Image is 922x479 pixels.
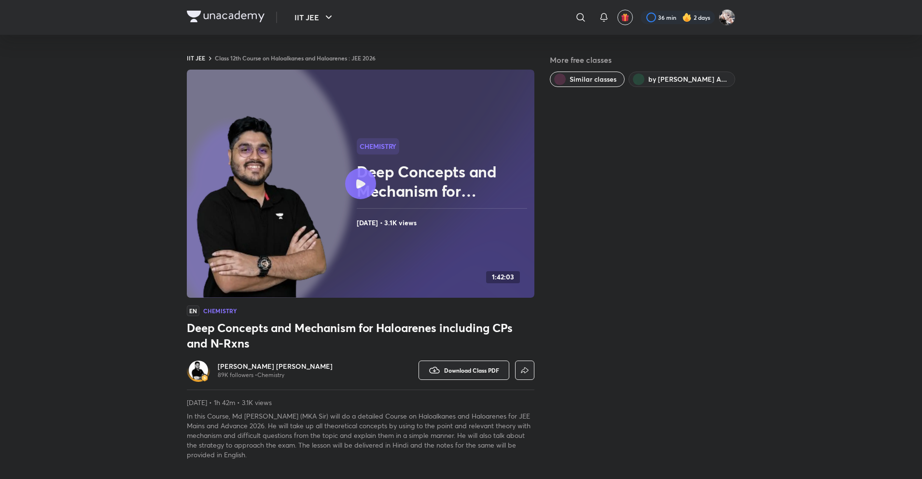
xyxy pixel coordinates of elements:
a: Avatarbadge [187,359,210,382]
p: In this Course, Md [PERSON_NAME] (MKA Sir) will do a detailed Course on Haloalkanes and Haloarene... [187,411,534,460]
span: by Mohammad Kashif Alam [648,74,727,84]
span: Similar classes [570,74,616,84]
p: [DATE] • 1h 42m • 3.1K views [187,398,534,407]
img: Company Logo [187,11,265,22]
button: avatar [617,10,633,25]
a: Company Logo [187,11,265,25]
img: badge [201,375,208,381]
img: Navin Raj [719,9,735,26]
p: 89K followers • Chemistry [218,371,333,379]
h4: [DATE] • 3.1K views [357,217,531,229]
h4: Chemistry [203,308,237,314]
a: Class 12th Course on Haloalkanes and Haloarenes : JEE 2026 [215,54,376,62]
button: Similar classes [550,72,625,87]
button: Download Class PDF [419,361,509,380]
img: streak [682,13,692,22]
button: IIT JEE [289,8,340,27]
span: Download Class PDF [444,366,499,374]
span: EN [187,305,199,316]
h3: Deep Concepts and Mechanism for Haloarenes including CPs and N-Rxns [187,320,534,351]
h5: More free classes [550,54,735,66]
a: IIT JEE [187,54,205,62]
h2: Deep Concepts and Mechanism for Haloarenes including CPs and N-Rxns [357,162,531,201]
h4: 1:42:03 [492,273,514,281]
a: [PERSON_NAME] [PERSON_NAME] [218,362,333,371]
img: avatar [621,13,629,22]
button: by Mohammad Kashif Alam [629,72,735,87]
img: Avatar [189,361,208,380]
